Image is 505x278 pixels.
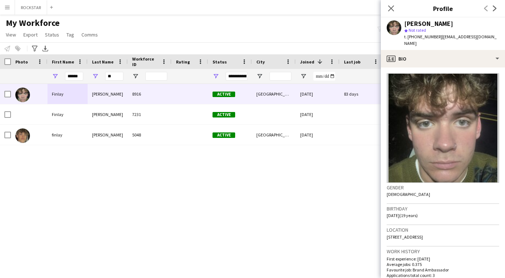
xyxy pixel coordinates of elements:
[47,104,88,124] div: Finlay
[20,30,41,39] a: Export
[213,112,235,117] span: Active
[387,267,499,273] p: Favourite job: Brand Ambassador
[213,92,235,97] span: Active
[387,256,499,262] p: First experience: [DATE]
[387,248,499,255] h3: Work history
[256,73,263,80] button: Open Filter Menu
[381,50,505,67] div: Bio
[6,18,60,28] span: My Workforce
[15,88,30,102] img: Finlay Shaw
[387,213,418,218] span: [DATE] (19 years)
[88,104,128,124] div: [PERSON_NAME]
[213,59,227,65] span: Status
[52,59,74,65] span: First Name
[15,0,47,15] button: ROCKSTAR
[387,192,430,197] span: [DEMOGRAPHIC_DATA]
[15,59,28,65] span: Photo
[88,125,128,145] div: [PERSON_NAME]
[387,262,499,267] p: Average jobs: 0.375
[387,234,423,240] span: [STREET_ADDRESS]
[88,84,128,104] div: [PERSON_NAME]
[176,59,190,65] span: Rating
[128,104,172,124] div: 7231
[81,31,98,38] span: Comms
[296,125,340,145] div: [DATE]
[300,59,314,65] span: Joined
[6,31,16,38] span: View
[132,56,158,67] span: Workforce ID
[296,104,340,124] div: [DATE]
[300,73,307,80] button: Open Filter Menu
[252,125,296,145] div: [GEOGRAPHIC_DATA]
[47,84,88,104] div: Finlay
[381,4,505,13] h3: Profile
[313,72,335,81] input: Joined Filter Input
[79,30,101,39] a: Comms
[30,44,39,53] app-action-btn: Advanced filters
[387,227,499,233] h3: Location
[128,125,172,145] div: 5048
[42,30,62,39] a: Status
[3,30,19,39] a: View
[213,73,219,80] button: Open Filter Menu
[66,31,74,38] span: Tag
[64,30,77,39] a: Tag
[404,20,453,27] div: [PERSON_NAME]
[344,59,360,65] span: Last job
[404,34,497,46] span: | [EMAIL_ADDRESS][DOMAIN_NAME]
[132,73,139,80] button: Open Filter Menu
[65,72,83,81] input: First Name Filter Input
[409,27,426,33] span: Not rated
[92,59,114,65] span: Last Name
[387,73,499,183] img: Crew avatar or photo
[387,273,499,278] p: Applications total count: 3
[15,128,30,143] img: finlay usher
[213,132,235,138] span: Active
[105,72,123,81] input: Last Name Filter Input
[387,184,499,191] h3: Gender
[296,84,340,104] div: [DATE]
[23,31,38,38] span: Export
[387,205,499,212] h3: Birthday
[47,125,88,145] div: finlay
[256,59,265,65] span: City
[41,44,50,53] app-action-btn: Export XLSX
[252,84,296,104] div: [GEOGRAPHIC_DATA]
[52,73,58,80] button: Open Filter Menu
[340,84,383,104] div: 83 days
[92,73,99,80] button: Open Filter Menu
[128,84,172,104] div: 8916
[269,72,291,81] input: City Filter Input
[45,31,59,38] span: Status
[145,72,167,81] input: Workforce ID Filter Input
[404,34,442,39] span: t. [PHONE_NUMBER]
